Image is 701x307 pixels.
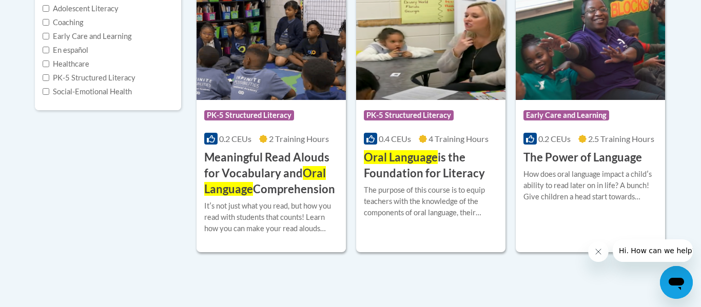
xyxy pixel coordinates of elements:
[43,19,49,26] input: Checkbox for Options
[43,58,89,70] label: Healthcare
[364,150,438,164] span: Oral Language
[538,134,571,144] span: 0.2 CEUs
[43,5,49,12] input: Checkbox for Options
[204,110,294,120] span: PK-5 Structured Literacy
[588,241,609,262] iframe: Close message
[660,266,693,299] iframe: Button to launch messaging window
[43,72,135,84] label: PK-5 Structured Literacy
[43,47,49,53] input: Checkbox for Options
[204,150,338,197] h3: Meaningful Read Alouds for Vocabulary and Comprehension
[613,239,693,262] iframe: Message from company
[379,134,411,144] span: 0.4 CEUs
[364,110,454,120] span: PK-5 Structured Literacy
[219,134,251,144] span: 0.2 CEUs
[43,45,88,56] label: En español
[43,31,131,42] label: Early Care and Learning
[43,17,83,28] label: Coaching
[364,185,498,218] div: The purpose of this course is to equip teachers with the knowledge of the components of oral lang...
[43,74,49,81] input: Checkbox for Options
[43,88,49,95] input: Checkbox for Options
[204,166,326,196] span: Oral Language
[364,150,498,181] h3: is the Foundation for Literacy
[588,134,654,144] span: 2.5 Training Hours
[269,134,329,144] span: 2 Training Hours
[43,86,132,97] label: Social-Emotional Health
[43,33,49,39] input: Checkbox for Options
[43,3,119,14] label: Adolescent Literacy
[204,200,338,234] div: Itʹs not just what you read, but how you read with students that counts! Learn how you can make y...
[6,7,83,15] span: Hi. How can we help?
[43,60,49,67] input: Checkbox for Options
[429,134,489,144] span: 4 Training Hours
[523,110,609,120] span: Early Care and Learning
[523,150,642,166] h3: The Power of Language
[523,169,657,202] div: How does oral language impact a childʹs ability to read later on in life? A bunch! Give children ...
